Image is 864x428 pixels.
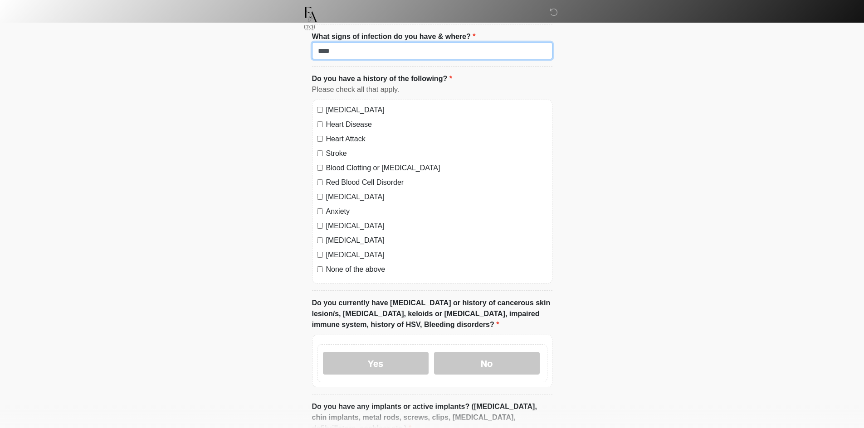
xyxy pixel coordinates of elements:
label: Do you have a history of the following? [312,73,452,84]
input: Red Blood Cell Disorder [317,179,323,185]
label: Stroke [326,148,547,159]
input: Stroke [317,150,323,156]
label: [MEDICAL_DATA] [326,221,547,231]
label: [MEDICAL_DATA] [326,235,547,246]
label: [MEDICAL_DATA] [326,192,547,202]
label: None of the above [326,264,547,275]
div: Please check all that apply. [312,84,552,95]
input: [MEDICAL_DATA] [317,194,323,200]
input: None of the above [317,266,323,272]
label: [MEDICAL_DATA] [326,105,547,115]
input: Blood Clotting or [MEDICAL_DATA] [317,165,323,171]
input: [MEDICAL_DATA] [317,252,323,258]
input: [MEDICAL_DATA] [317,107,323,113]
label: Heart Attack [326,134,547,144]
input: Anxiety [317,208,323,214]
input: [MEDICAL_DATA] [317,237,323,243]
label: Yes [323,352,429,375]
img: Etch Aesthetics Logo [303,7,317,30]
label: Heart Disease [326,119,547,130]
input: [MEDICAL_DATA] [317,223,323,229]
label: Do you currently have [MEDICAL_DATA] or history of cancerous skin lesion/s, [MEDICAL_DATA], keloi... [312,298,552,330]
label: Blood Clotting or [MEDICAL_DATA] [326,163,547,173]
label: Red Blood Cell Disorder [326,177,547,188]
label: No [434,352,540,375]
input: Heart Disease [317,121,323,127]
label: [MEDICAL_DATA] [326,250,547,260]
label: Anxiety [326,206,547,217]
input: Heart Attack [317,136,323,142]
